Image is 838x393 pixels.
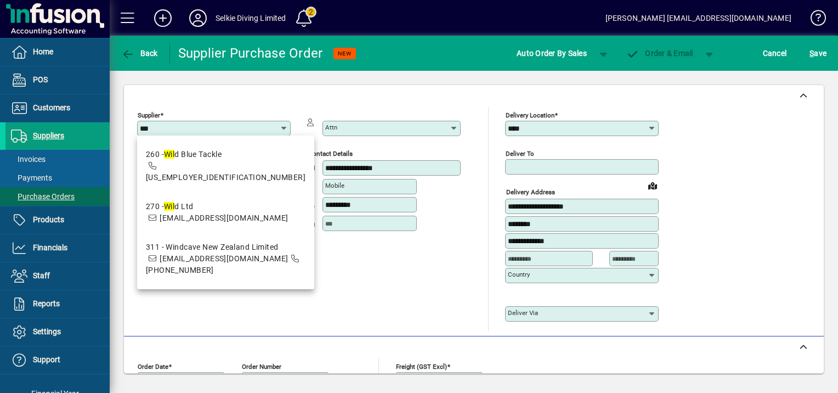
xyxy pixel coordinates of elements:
[160,214,288,222] span: [EMAIL_ADDRESS][DOMAIN_NAME]
[396,362,447,370] mat-label: Freight (GST excl)
[5,290,110,318] a: Reports
[146,266,214,274] span: [PHONE_NUMBER]
[33,215,64,224] span: Products
[33,131,64,140] span: Suppliers
[621,43,699,63] button: Order & Email
[809,44,826,62] span: ave
[146,201,288,212] div: 270 - d Ltd
[626,49,693,58] span: Order & Email
[146,173,305,182] span: [US_EMPLOYER_IDENTIFICATION_NUMBER]
[5,94,110,122] a: Customers
[137,233,314,285] mat-option: 311 - Windcave New Zealand Limited
[145,8,180,28] button: Add
[809,49,814,58] span: S
[5,187,110,206] a: Purchase Orders
[33,103,70,112] span: Customers
[146,242,305,253] div: 311 - Windcave New Zealand Limited
[325,182,344,189] mat-label: Mobile
[760,43,790,63] button: Cancel
[11,173,52,182] span: Payments
[138,111,160,119] mat-label: Supplier
[508,271,530,278] mat-label: Country
[763,44,787,62] span: Cancel
[5,262,110,290] a: Staff
[506,150,534,158] mat-label: Deliver To
[5,234,110,262] a: Financials
[146,149,305,160] div: 260 - d Blue Tackle
[807,43,829,63] button: Save
[180,8,216,28] button: Profile
[11,192,75,201] span: Purchase Orders
[802,2,824,38] a: Knowledge Base
[118,43,161,63] button: Back
[508,309,538,317] mat-label: Deliver via
[644,177,661,194] a: View on map
[517,44,587,62] span: Auto Order By Sales
[138,362,168,370] mat-label: Order date
[5,206,110,234] a: Products
[137,192,314,233] mat-option: 270 - Wild Ltd
[5,169,110,187] a: Payments
[121,49,158,58] span: Back
[160,254,288,263] span: [EMAIL_ADDRESS][DOMAIN_NAME]
[11,155,46,164] span: Invoices
[33,75,48,84] span: POS
[506,111,554,119] mat-label: Delivery Location
[137,140,314,192] mat-option: 260 - Wild Blue Tackle
[242,362,281,370] mat-label: Order number
[325,123,337,131] mat-label: Attn
[5,346,110,374] a: Support
[5,38,110,66] a: Home
[216,9,286,27] div: Selkie Diving Limited
[33,243,67,252] span: Financials
[5,150,110,169] a: Invoices
[33,47,53,56] span: Home
[164,202,174,211] em: Wil
[33,299,60,308] span: Reports
[33,271,50,280] span: Staff
[33,355,60,364] span: Support
[110,43,170,63] app-page-header-button: Back
[178,44,323,62] div: Supplier Purchase Order
[5,318,110,346] a: Settings
[605,9,791,27] div: [PERSON_NAME] [EMAIL_ADDRESS][DOMAIN_NAME]
[338,50,352,57] span: NEW
[33,327,61,336] span: Settings
[5,66,110,94] a: POS
[164,150,174,159] em: Wil
[511,43,592,63] button: Auto Order By Sales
